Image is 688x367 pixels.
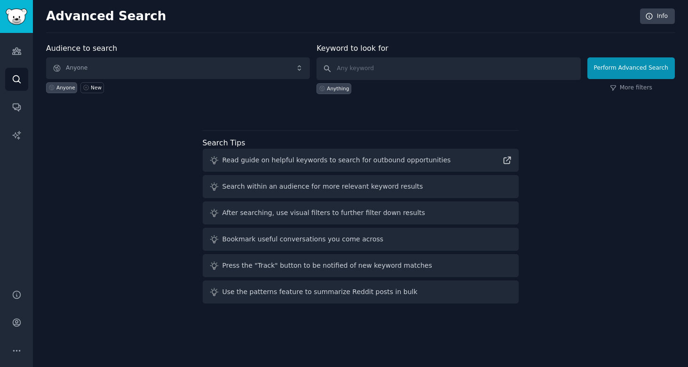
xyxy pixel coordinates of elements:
div: Anything [327,85,349,92]
h2: Advanced Search [46,9,635,24]
div: New [91,84,102,91]
div: Bookmark useful conversations you come across [222,234,384,244]
label: Audience to search [46,44,117,53]
img: GummySearch logo [6,8,27,25]
button: Anyone [46,57,310,79]
input: Any keyword [316,57,580,80]
button: Perform Advanced Search [587,57,675,79]
a: Info [640,8,675,24]
div: After searching, use visual filters to further filter down results [222,208,425,218]
div: Press the "Track" button to be notified of new keyword matches [222,261,432,271]
label: Keyword to look for [316,44,388,53]
div: Read guide on helpful keywords to search for outbound opportunities [222,155,451,165]
div: Anyone [56,84,75,91]
a: New [80,82,103,93]
div: Use the patterns feature to summarize Reddit posts in bulk [222,287,418,297]
div: Search within an audience for more relevant keyword results [222,182,423,191]
a: More filters [610,84,652,92]
label: Search Tips [203,138,245,147]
